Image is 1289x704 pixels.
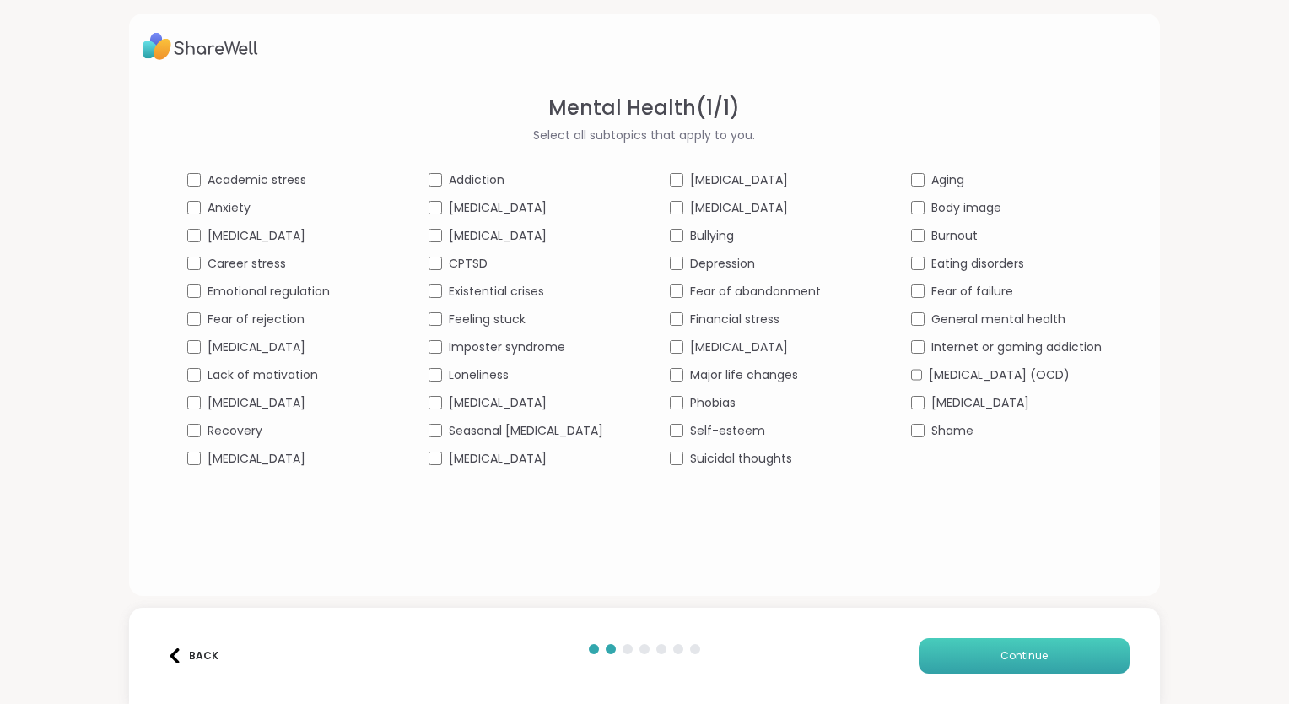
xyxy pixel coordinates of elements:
span: Loneliness [449,366,509,384]
span: Financial stress [690,311,779,328]
span: [MEDICAL_DATA] (OCD) [929,366,1070,384]
span: Bullying [690,227,734,245]
span: Fear of rejection [208,311,305,328]
span: Aging [931,171,964,189]
span: [MEDICAL_DATA] [690,171,788,189]
span: Select all subtopics that apply to you. [533,127,755,144]
span: Career stress [208,255,286,273]
span: [MEDICAL_DATA] [449,394,547,412]
button: Continue [919,638,1130,674]
span: Suicidal thoughts [690,450,792,468]
span: [MEDICAL_DATA] [208,227,305,245]
span: General mental health [931,311,1065,328]
div: Back [167,648,218,663]
span: Lack of motivation [208,366,318,384]
span: Anxiety [208,199,251,217]
span: Emotional regulation [208,283,330,301]
span: Recovery [208,422,262,440]
span: Internet or gaming addiction [931,338,1102,356]
span: Fear of failure [931,283,1013,301]
span: [MEDICAL_DATA] [931,394,1029,412]
span: Shame [931,422,973,440]
button: Back [159,638,227,674]
span: [MEDICAL_DATA] [690,199,788,217]
span: Fear of abandonment [690,283,821,301]
span: Depression [690,255,755,273]
span: Mental Health ( 1 / 1 ) [548,93,740,123]
span: Seasonal [MEDICAL_DATA] [449,422,603,440]
span: Major life changes [690,366,798,384]
span: [MEDICAL_DATA] [208,338,305,356]
span: Existential crises [449,283,544,301]
span: [MEDICAL_DATA] [449,450,547,468]
span: Self-esteem [690,422,765,440]
span: [MEDICAL_DATA] [690,338,788,356]
span: Eating disorders [931,255,1024,273]
span: [MEDICAL_DATA] [449,199,547,217]
span: CPTSD [449,255,488,273]
span: Phobias [690,394,736,412]
span: Continue [1000,648,1048,663]
span: [MEDICAL_DATA] [449,227,547,245]
span: Imposter syndrome [449,338,565,356]
span: Burnout [931,227,978,245]
span: Feeling stuck [449,311,526,328]
span: [MEDICAL_DATA] [208,450,305,468]
span: Body image [931,199,1001,217]
span: Academic stress [208,171,306,189]
span: Addiction [449,171,504,189]
img: ShareWell Logo [143,27,258,66]
span: [MEDICAL_DATA] [208,394,305,412]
